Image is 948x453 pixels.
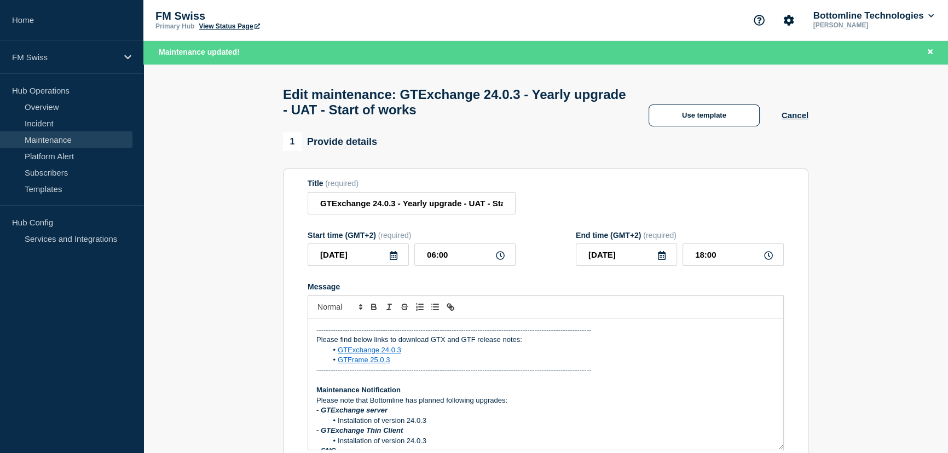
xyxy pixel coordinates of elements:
[308,318,783,450] div: Message
[283,87,627,118] h1: Edit maintenance: GTExchange 24.0.3 - Yearly upgrade - UAT - Start of works
[412,300,427,313] button: Toggle ordered list
[12,53,117,62] p: FM Swiss
[643,231,677,240] span: (required)
[316,406,388,414] em: - GTExchange server
[811,21,925,29] p: [PERSON_NAME]
[155,22,194,30] p: Primary Hub
[308,282,784,291] div: Message
[316,325,775,335] p: -------------------------------------------------------------------------------------------------...
[414,243,516,266] input: HH:MM
[777,9,800,32] button: Account settings
[443,300,458,313] button: Toggle link
[316,426,403,434] em: - GTExchange Thin Client
[811,10,936,21] button: Bottomline Technologies
[683,243,784,266] input: HH:MM
[308,192,516,214] input: Title
[381,300,397,313] button: Toggle italic text
[338,356,390,364] a: GTFrame 25.0.3
[313,300,366,313] span: Font size
[748,9,771,32] button: Support
[366,300,381,313] button: Toggle bold text
[283,132,302,151] span: 1
[327,436,776,446] li: Installation of version 24.0.3
[649,104,760,126] button: Use template
[327,416,776,426] li: Installation of version 24.0.3
[923,46,937,59] button: Close banner
[316,335,775,345] p: Please find below links to download GTX and GTF release notes:
[576,243,677,266] input: YYYY-MM-DD
[316,386,401,394] strong: Maintenance Notification
[308,179,516,188] div: Title
[155,10,374,22] p: FM Swiss
[159,48,240,56] span: Maintenance updated!
[427,300,443,313] button: Toggle bulleted list
[782,111,808,120] button: Cancel
[325,179,359,188] span: (required)
[576,231,784,240] div: End time (GMT+2)
[283,132,377,151] div: Provide details
[308,243,409,266] input: YYYY-MM-DD
[308,231,516,240] div: Start time (GMT+2)
[338,346,401,354] a: GTExchange 24.0.3
[316,396,775,405] p: Please note that Bottomline has planned following upgrades:
[397,300,412,313] button: Toggle strikethrough text
[316,365,775,375] p: -------------------------------------------------------------------------------------------------...
[378,231,412,240] span: (required)
[199,22,259,30] a: View Status Page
